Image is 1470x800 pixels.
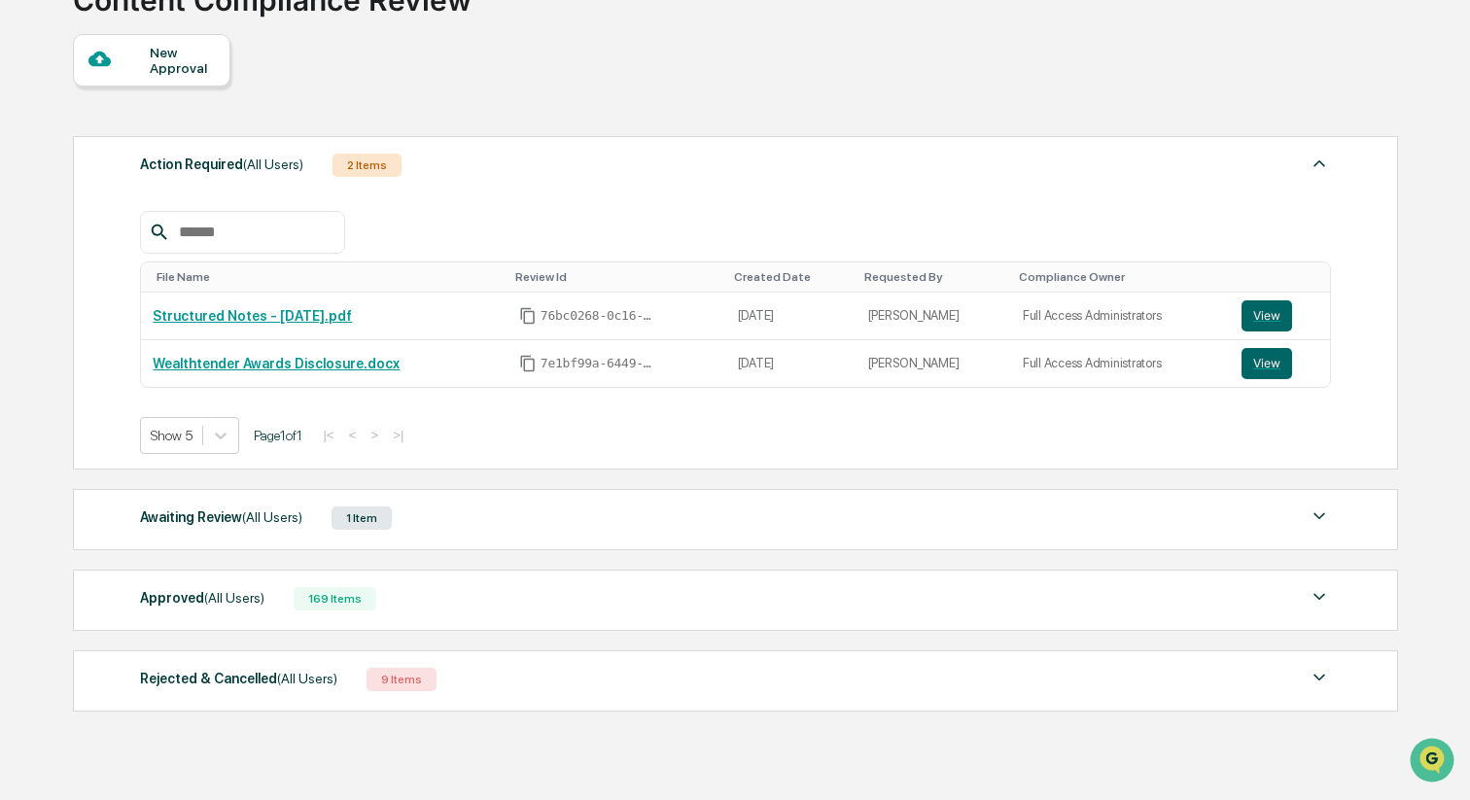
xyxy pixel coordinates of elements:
[1308,585,1331,609] img: caret
[12,274,130,309] a: 🔎Data Lookup
[157,270,499,284] div: Toggle SortBy
[1308,504,1331,528] img: caret
[857,340,1011,387] td: [PERSON_NAME]
[1308,152,1331,175] img: caret
[1011,293,1230,340] td: Full Access Administrators
[141,247,157,262] div: 🗄️
[515,270,718,284] div: Toggle SortBy
[39,282,122,301] span: Data Lookup
[726,293,857,340] td: [DATE]
[294,587,376,610] div: 169 Items
[66,168,246,184] div: We're available if you need us!
[140,585,264,610] div: Approved
[519,307,537,325] span: Copy Id
[343,427,363,443] button: <
[332,154,402,177] div: 2 Items
[367,668,437,691] div: 9 Items
[1242,348,1318,379] a: View
[1011,340,1230,387] td: Full Access Administrators
[1242,300,1292,331] button: View
[12,237,133,272] a: 🖐️Preclearance
[39,245,125,264] span: Preclearance
[19,149,54,184] img: 1746055101610-c473b297-6a78-478c-a979-82029cc54cd1
[193,330,235,344] span: Pylon
[242,509,302,525] span: (All Users)
[1242,348,1292,379] button: View
[133,237,249,272] a: 🗄️Attestations
[19,247,35,262] div: 🖐️
[140,504,302,530] div: Awaiting Review
[864,270,1003,284] div: Toggle SortBy
[277,671,337,686] span: (All Users)
[19,41,354,72] p: How can we help?
[137,329,235,344] a: Powered byPylon
[153,308,352,324] a: Structured Notes - [DATE].pdf
[332,506,392,530] div: 1 Item
[243,157,303,172] span: (All Users)
[66,149,319,168] div: Start new chat
[204,590,264,606] span: (All Users)
[1019,270,1222,284] div: Toggle SortBy
[51,88,321,109] input: Clear
[1245,270,1322,284] div: Toggle SortBy
[331,155,354,178] button: Start new chat
[541,308,657,324] span: 76bc0268-0c16-4ddb-b54e-a2884c5893c1
[541,356,657,371] span: 7e1bf99a-6449-45c3-8181-c0e5f5f3b389
[19,284,35,299] div: 🔎
[140,152,303,177] div: Action Required
[726,340,857,387] td: [DATE]
[519,355,537,372] span: Copy Id
[150,45,215,76] div: New Approval
[254,428,302,443] span: Page 1 of 1
[140,666,337,691] div: Rejected & Cancelled
[1242,300,1318,331] a: View
[1408,736,1460,788] iframe: Open customer support
[160,245,241,264] span: Attestations
[317,427,339,443] button: |<
[734,270,849,284] div: Toggle SortBy
[365,427,384,443] button: >
[857,293,1011,340] td: [PERSON_NAME]
[1308,666,1331,689] img: caret
[387,427,409,443] button: >|
[153,356,400,371] a: Wealthtender Awards Disclosure.docx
